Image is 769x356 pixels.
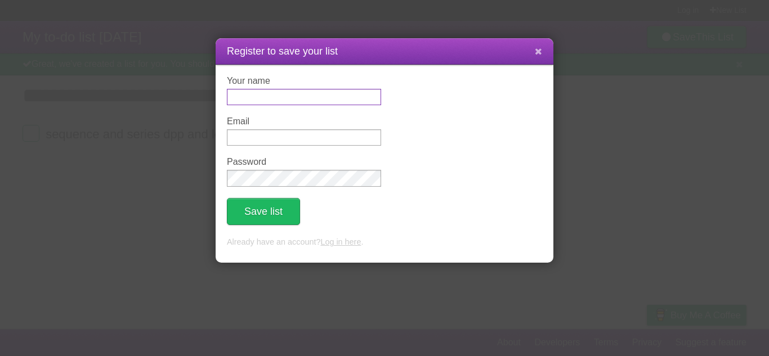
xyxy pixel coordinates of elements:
[227,116,381,127] label: Email
[320,237,361,246] a: Log in here
[227,44,542,59] h1: Register to save your list
[227,76,381,86] label: Your name
[227,236,542,249] p: Already have an account? .
[227,157,381,167] label: Password
[227,198,300,225] button: Save list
